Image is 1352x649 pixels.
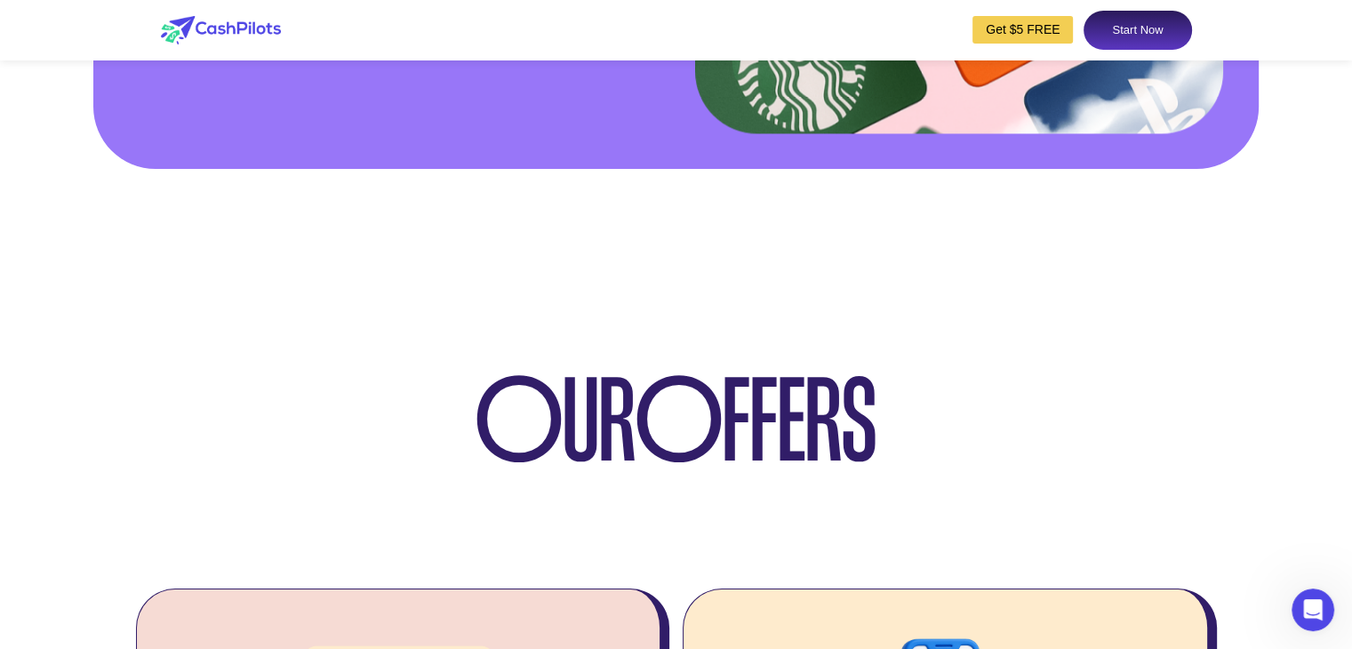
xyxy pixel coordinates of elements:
[1084,11,1191,50] a: Start Now
[636,364,723,478] span: O
[972,16,1073,44] a: Get $5 FREE
[161,16,281,44] img: logo
[1292,589,1334,631] iframe: Intercom live chat
[476,364,563,478] span: O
